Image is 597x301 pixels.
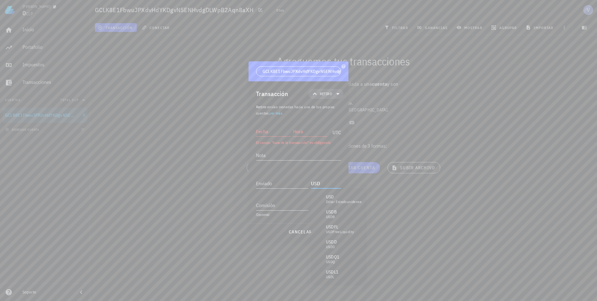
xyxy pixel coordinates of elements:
span: envías monedas hacia una de tus propias cuentas, . [256,105,334,115]
div: USDB [326,215,337,219]
div: USDL1-icon [316,271,322,277]
div: Transacción [256,89,288,99]
div: USDD [326,245,337,249]
p: : [256,104,341,116]
div: UTC [330,123,341,138]
div: USDFL [326,224,354,230]
div: USDFreeLiquidity [326,230,354,234]
div: USD-icon [316,196,322,202]
span: GCLK8E1FbwuJPXdvHdYKDgvN5ENHvdgDLWpB2Aqn8aXH [263,68,375,74]
div: USDD [326,239,337,245]
div: USDQ1-icon [316,256,322,262]
div: USDQ [326,260,339,264]
div: USDB-icon [316,211,322,217]
div: USD [326,194,362,200]
div: USDL1 [326,269,338,275]
div: USDFL-icon [316,226,322,232]
span: Retiro [256,105,266,109]
div: USDB [326,209,337,215]
span: cancelar [289,229,312,235]
button: cancelar [286,226,314,237]
div: Opcional [256,213,341,217]
a: ver más [269,111,282,115]
div: USDD-icon [316,241,322,247]
div: USDL [326,275,338,279]
span: Retiro [320,91,332,97]
div: USDQ1 [326,254,339,260]
input: Moneda [311,178,340,188]
div: El campo "hora de la transacción" es obligatorio [256,141,341,145]
div: dólar estadounidense [326,200,362,204]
